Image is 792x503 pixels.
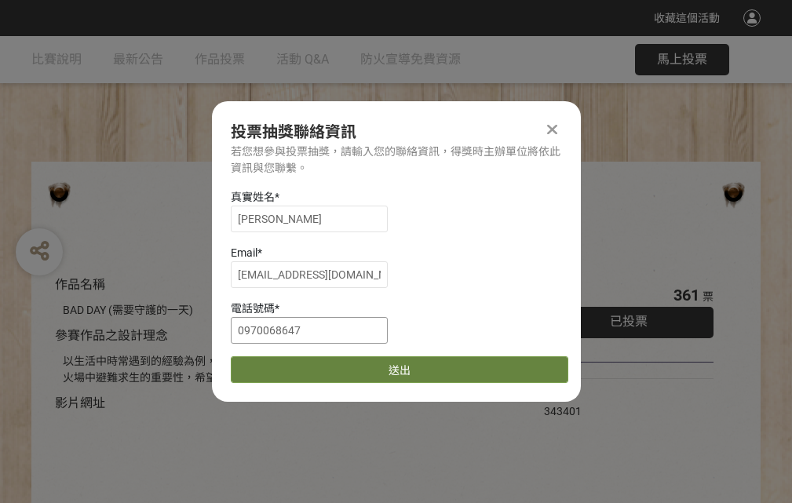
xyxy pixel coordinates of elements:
div: 投票抽獎聯絡資訊 [231,120,562,144]
span: 361 [673,286,699,304]
span: 馬上投票 [657,52,707,67]
a: 防火宣導免費資源 [360,36,461,83]
span: 作品投票 [195,52,245,67]
div: 若您想參與投票抽獎，請輸入您的聯絡資訊，得獎時主辦單位將依此資訊與您聯繫。 [231,144,562,177]
span: 已投票 [610,314,648,329]
span: 作品名稱 [55,277,105,292]
span: 最新公告 [113,52,163,67]
button: 送出 [231,356,568,383]
span: 電話號碼 [231,302,275,315]
span: 真實姓名 [231,191,275,203]
span: 票 [703,290,714,303]
a: 最新公告 [113,36,163,83]
div: BAD DAY (需要守護的一天) [63,302,497,319]
button: 馬上投票 [635,44,729,75]
span: 收藏這個活動 [654,12,720,24]
span: Email [231,246,257,259]
iframe: Facebook Share [586,387,664,403]
span: 比賽說明 [31,52,82,67]
div: 以生活中時常遇到的經驗為例，透過對比的方式宣傳住宅用火災警報器、家庭逃生計畫及火場中避難求生的重要性，希望透過趣味的短影音讓更多人認識到更多的防火觀念。 [63,353,497,386]
span: 活動 Q&A [276,52,329,67]
a: 活動 Q&A [276,36,329,83]
span: 防火宣導免費資源 [360,52,461,67]
span: 影片網址 [55,395,105,410]
a: 比賽說明 [31,36,82,83]
a: 作品投票 [195,36,245,83]
span: 參賽作品之設計理念 [55,328,168,343]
